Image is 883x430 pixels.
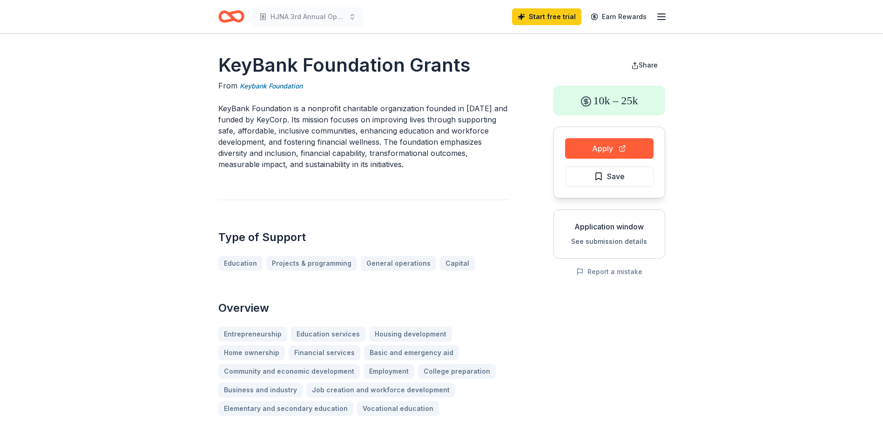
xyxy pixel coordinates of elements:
button: Save [565,166,654,187]
button: Report a mistake [576,266,642,277]
h1: KeyBank Foundation Grants [218,52,509,78]
a: Projects & programming [266,256,357,271]
p: KeyBank Foundation is a nonprofit charitable organization founded in [DATE] and funded by KeyCorp... [218,103,509,170]
span: Save [607,170,625,182]
a: Earn Rewards [585,8,652,25]
div: 10k – 25k [553,86,665,115]
a: General operations [361,256,436,271]
button: Apply [565,138,654,159]
button: See submission details [571,236,647,247]
span: HJNA 3rd Annual Open House [270,11,345,22]
a: Education [218,256,263,271]
h2: Overview [218,301,509,316]
a: Capital [440,256,475,271]
button: HJNA 3rd Annual Open House [252,7,364,26]
a: Keybank Foundation [240,81,303,92]
h2: Type of Support [218,230,509,245]
span: Share [639,61,658,69]
button: Share [624,56,665,74]
a: Home [218,6,244,27]
div: From [218,80,509,92]
a: Start free trial [512,8,581,25]
div: Application window [561,221,657,232]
